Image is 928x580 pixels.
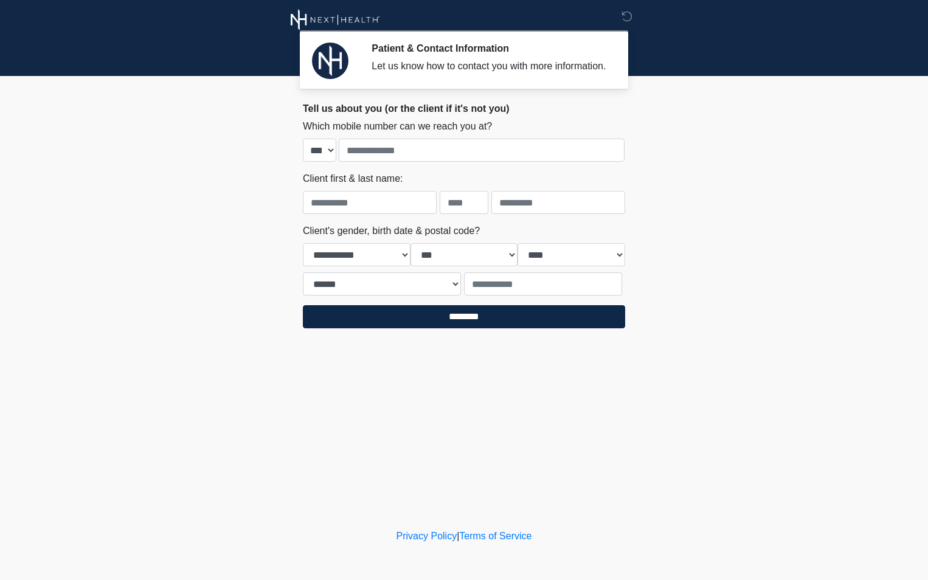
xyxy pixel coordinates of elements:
a: Terms of Service [459,531,532,541]
h2: Patient & Contact Information [372,43,607,54]
label: Which mobile number can we reach you at? [303,119,492,134]
h2: Tell us about you (or the client if it's not you) [303,103,625,114]
label: Client's gender, birth date & postal code? [303,224,480,238]
label: Client first & last name: [303,171,403,186]
a: | [457,531,459,541]
img: Agent Avatar [312,43,348,79]
div: Let us know how to contact you with more information. [372,59,607,74]
a: Privacy Policy [396,531,457,541]
img: Next Health Wellness Logo [291,9,380,30]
